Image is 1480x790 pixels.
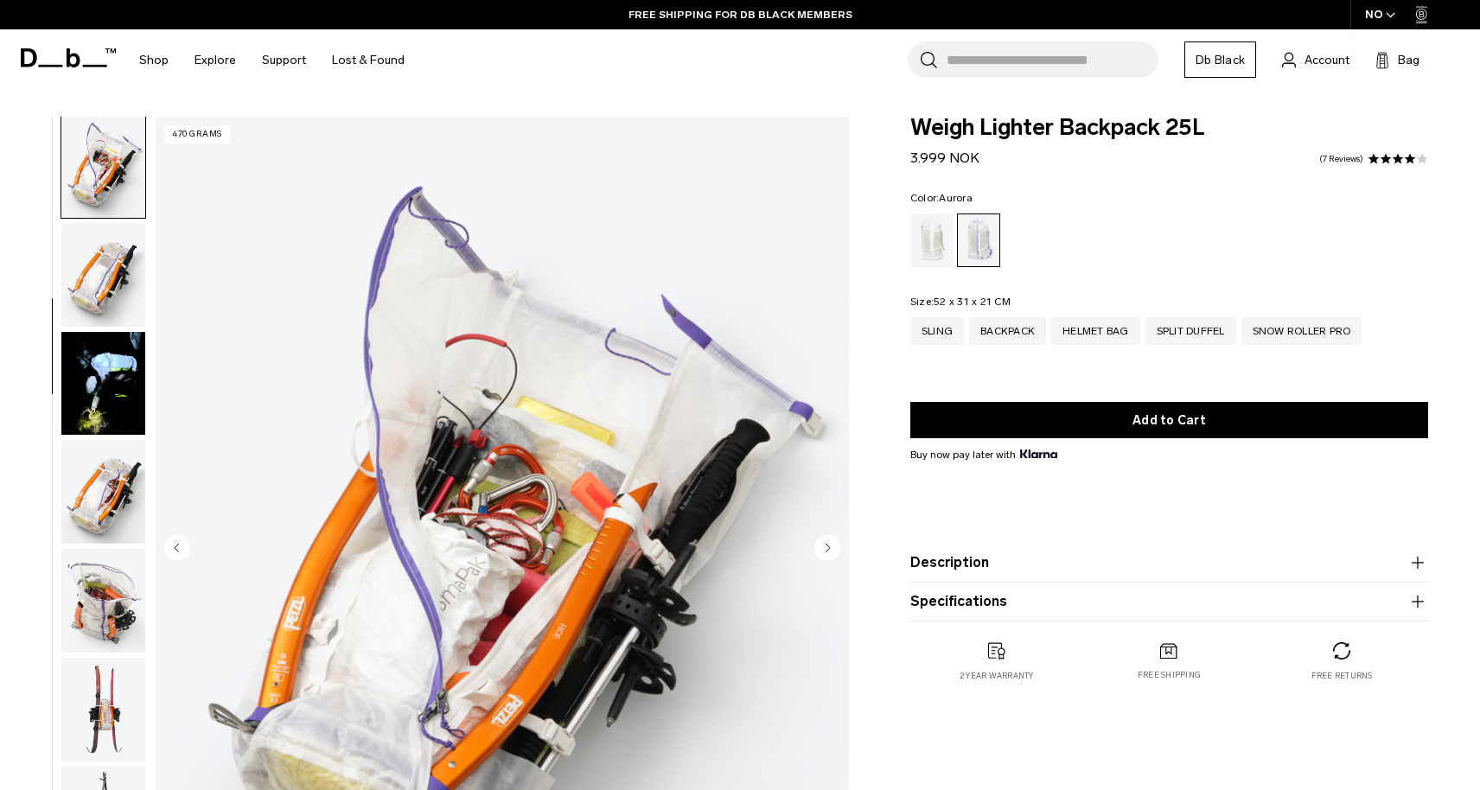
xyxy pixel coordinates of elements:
button: Weigh_Lighter_Backpack_25L_7.png [61,548,146,653]
span: Aurora [939,192,973,204]
p: Free returns [1311,670,1373,682]
img: Weigh_Lighter_Backpack_25L_5.png [61,223,145,327]
button: Weigh Lighter Backpack 25L Aurora [61,331,146,436]
p: 470 grams [164,125,230,143]
a: FREE SHIPPING FOR DB BLACK MEMBERS [628,7,852,22]
img: Weigh_Lighter_Backpack_25L_8.png [61,658,145,761]
span: Buy now pay later with [910,447,1057,462]
button: Description [910,552,1428,573]
a: Account [1282,49,1349,70]
nav: Main Navigation [126,29,418,91]
a: Helmet Bag [1051,317,1140,345]
a: Sling [910,317,964,345]
a: Shop [139,29,169,91]
button: Weigh_Lighter_Backpack_25L_4.png [61,113,146,219]
button: Weigh_Lighter_Backpack_25L_5.png [61,222,146,328]
button: Previous slide [164,535,190,564]
a: Backpack [969,317,1046,345]
span: Weigh Lighter Backpack 25L [910,117,1428,139]
img: {"height" => 20, "alt" => "Klarna"} [1020,449,1057,458]
img: Weigh_Lighter_Backpack_25L_4.png [61,114,145,218]
p: 2 year warranty [960,670,1034,682]
a: Lost & Found [332,29,405,91]
button: Next slide [814,535,840,564]
span: 52 x 31 x 21 CM [934,296,1011,308]
a: Support [262,29,306,91]
a: Diffusion [910,213,954,267]
img: Weigh Lighter Backpack 25L Aurora [61,332,145,436]
a: Aurora [957,213,1000,267]
img: Weigh_Lighter_Backpack_25L_7.png [61,549,145,653]
span: 3.999 NOK [910,150,979,166]
a: Explore [195,29,236,91]
legend: Size: [910,296,1011,307]
a: Snow Roller Pro [1241,317,1362,345]
button: Add to Cart [910,402,1428,438]
button: Weigh_Lighter_Backpack_25L_8.png [61,657,146,762]
span: Account [1305,51,1349,69]
legend: Color: [910,193,973,203]
img: Weigh_Lighter_Backpack_25L_6.png [61,440,145,544]
a: Split Duffel [1145,317,1236,345]
span: Bag [1398,51,1419,69]
button: Bag [1375,49,1419,70]
button: Weigh_Lighter_Backpack_25L_6.png [61,439,146,545]
a: 7 reviews [1319,155,1363,163]
p: Free shipping [1138,669,1201,681]
a: Db Black [1184,41,1256,78]
button: Specifications [910,591,1428,612]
